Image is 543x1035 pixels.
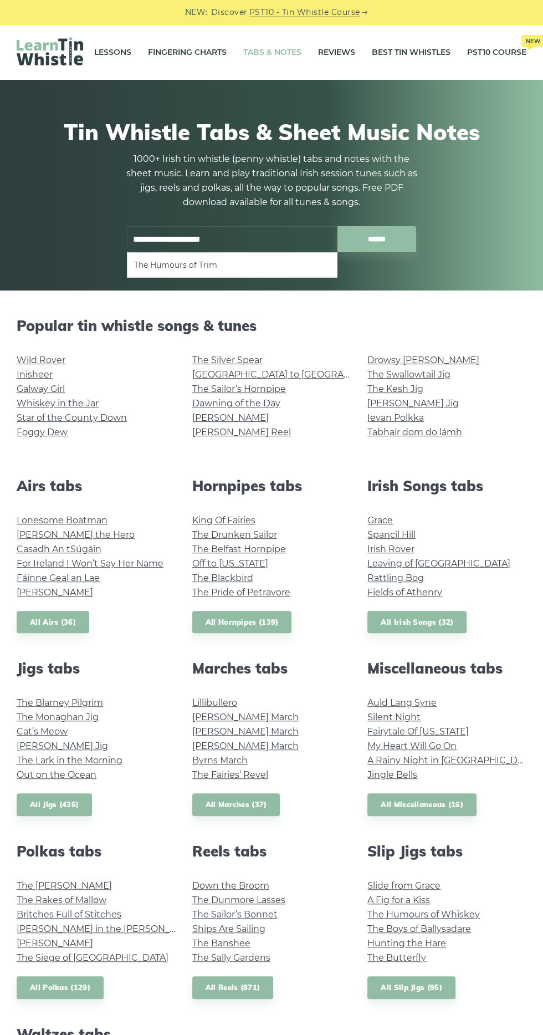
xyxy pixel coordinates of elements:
[367,909,480,920] a: The Humours of Whiskey
[192,793,280,816] a: All Marches (37)
[22,119,521,145] h1: Tin Whistle Tabs & Sheet Music Notes
[134,258,330,272] li: The Humours of Trim
[367,938,446,949] a: Hunting the Hare
[367,398,459,409] a: [PERSON_NAME] Jig
[148,38,227,66] a: Fingering Charts
[17,880,112,891] a: The [PERSON_NAME]
[367,755,536,766] a: A Rainy Night in [GEOGRAPHIC_DATA]
[17,515,107,526] a: Lonesome Boatman
[17,726,68,737] a: Cat’s Meow
[192,384,286,394] a: The Sailor’s Hornpipe
[192,573,253,583] a: The Blackbird
[192,611,292,634] a: All Hornpipes (139)
[367,843,526,860] h2: Slip Jigs tabs
[17,697,103,708] a: The Blarney Pilgrim
[192,769,268,780] a: The Fairies’ Revel
[192,558,268,569] a: Off to [US_STATE]
[192,741,299,751] a: [PERSON_NAME] March
[367,924,471,934] a: The Boys of Ballysadare
[192,712,299,722] a: [PERSON_NAME] March
[192,427,291,437] a: [PERSON_NAME] Reel
[367,976,455,999] a: All Slip Jigs (95)
[17,712,99,722] a: The Monaghan Jig
[192,412,269,423] a: [PERSON_NAME]
[17,427,68,437] a: Foggy Dew
[192,726,299,737] a: [PERSON_NAME] March
[17,544,101,554] a: Casadh An tSúgáin
[17,755,122,766] a: The Lark in the Morning
[17,529,135,540] a: [PERSON_NAME] the Hero
[17,355,65,365] a: Wild Rover
[318,38,355,66] a: Reviews
[122,152,421,210] p: 1000+ Irish tin whistle (penny whistle) tabs and notes with the sheet music. Learn and play tradi...
[17,660,176,677] h2: Jigs tabs
[367,726,469,737] a: Fairytale Of [US_STATE]
[17,976,104,999] a: All Polkas (129)
[367,369,450,380] a: The Swallowtail Jig
[17,558,163,569] a: For Ireland I Won’t Say Her Name
[17,938,93,949] a: [PERSON_NAME]
[367,952,426,963] a: The Butterfly
[367,384,423,394] a: The Kesh Jig
[367,427,462,437] a: Tabhair dom do lámh
[367,712,421,722] a: Silent Night
[192,755,248,766] a: Byrns March
[192,515,255,526] a: King Of Fairies
[192,544,286,554] a: The Belfast Hornpipe
[17,769,96,780] a: Out on the Ocean
[192,529,277,540] a: The Drunken Sailor
[17,793,92,816] a: All Jigs (436)
[367,611,467,634] a: All Irish Songs (32)
[367,529,416,540] a: Spancil Hill
[17,895,106,905] a: The Rakes of Mallow
[367,895,430,905] a: A Fig for a Kiss
[367,477,526,494] h2: Irish Songs tabs
[192,976,274,999] a: All Reels (871)
[17,924,200,934] a: [PERSON_NAME] in the [PERSON_NAME]
[192,369,397,380] a: [GEOGRAPHIC_DATA] to [GEOGRAPHIC_DATA]
[367,355,479,365] a: Drowsy [PERSON_NAME]
[372,38,450,66] a: Best Tin Whistles
[367,515,393,526] a: Grace
[367,741,457,751] a: My Heart Will Go On
[17,587,93,598] a: [PERSON_NAME]
[17,952,168,963] a: The Siege of [GEOGRAPHIC_DATA]
[192,952,270,963] a: The Sally Gardens
[192,660,351,677] h2: Marches tabs
[17,611,89,634] a: All Airs (36)
[367,587,442,598] a: Fields of Athenry
[17,909,121,920] a: Britches Full of Stitches
[367,573,424,583] a: Rattling Bog
[17,477,176,494] h2: Airs tabs
[367,697,437,708] a: Auld Lang Syne
[367,544,414,554] a: Irish Rover
[94,38,131,66] a: Lessons
[17,384,65,394] a: Galway Girl
[17,573,100,583] a: Fáinne Geal an Lae
[17,369,53,380] a: Inisheer
[17,37,83,65] img: LearnTinWhistle.com
[367,793,477,816] a: All Miscellaneous (16)
[17,741,108,751] a: [PERSON_NAME] Jig
[192,909,278,920] a: The Sailor’s Bonnet
[192,938,250,949] a: The Banshee
[17,317,526,334] h2: Popular tin whistle songs & tunes
[192,880,269,891] a: Down the Broom
[467,38,526,66] a: PST10 CourseNew
[367,660,526,677] h2: Miscellaneous tabs
[192,587,290,598] a: The Pride of Petravore
[192,843,351,860] h2: Reels tabs
[17,843,176,860] h2: Polkas tabs
[192,697,237,708] a: Lillibullero
[192,398,280,409] a: Dawning of the Day
[192,477,351,494] h2: Hornpipes tabs
[367,880,440,891] a: Slide from Grace
[367,412,424,423] a: Ievan Polkka
[367,558,510,569] a: Leaving of [GEOGRAPHIC_DATA]
[192,355,263,365] a: The Silver Spear
[192,924,265,934] a: Ships Are Sailing
[367,769,417,780] a: Jingle Bells
[17,412,127,423] a: Star of the County Down
[243,38,301,66] a: Tabs & Notes
[192,895,285,905] a: The Dunmore Lasses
